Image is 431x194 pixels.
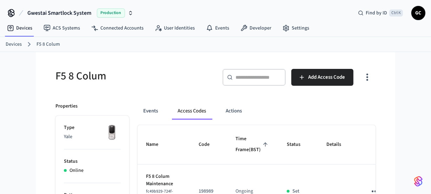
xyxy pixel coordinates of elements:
button: Access Codes [172,103,212,119]
span: Status [287,139,310,150]
button: Add Access Code [291,69,353,86]
span: Code [199,139,219,150]
span: Add Access Code [308,73,345,82]
button: GC [411,6,425,20]
p: Online [69,167,84,174]
button: Actions [220,103,247,119]
a: Devices [1,22,38,34]
a: ACS Systems [38,22,86,34]
a: Devices [6,41,22,48]
a: Events [200,22,235,34]
a: Connected Accounts [86,22,149,34]
img: Yale Assure Touchscreen Wifi Smart Lock, Satin Nickel, Front [103,124,121,142]
a: Settings [277,22,315,34]
p: Properties [55,103,78,110]
a: User Identities [149,22,200,34]
span: Ctrl K [389,9,403,17]
p: Status [64,158,121,165]
div: ant example [138,103,376,119]
div: Find by IDCtrl K [352,7,409,19]
span: Details [326,139,350,150]
h5: F5 8 Colum [55,69,211,83]
img: SeamLogoGradient.69752ec5.svg [414,176,423,187]
span: Production [97,8,125,18]
span: Time Frame(BST) [236,134,270,156]
span: Find by ID [366,9,387,17]
span: Gwestai Smartlock System [27,9,91,17]
a: F5 8 Colum [37,41,60,48]
button: Events [138,103,164,119]
p: Yale [64,133,121,141]
span: GC [412,7,425,19]
span: Name [146,139,167,150]
p: Type [64,124,121,131]
a: Developer [235,22,277,34]
p: F5 8 Colum Maintenance [146,173,182,188]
